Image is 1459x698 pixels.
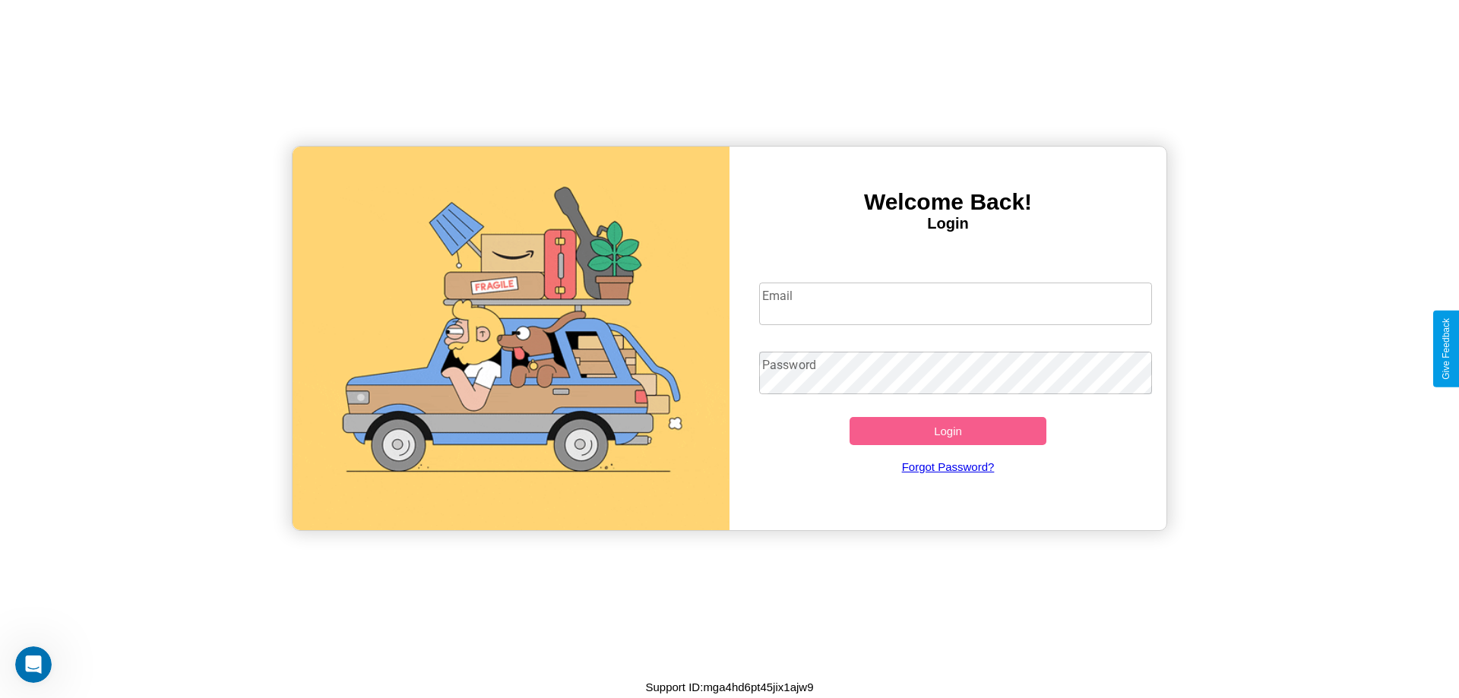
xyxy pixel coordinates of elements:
[1441,318,1451,380] div: Give Feedback
[729,189,1166,215] h3: Welcome Back!
[15,646,52,683] iframe: Intercom live chat
[646,677,814,697] p: Support ID: mga4hd6pt45jix1ajw9
[729,215,1166,232] h4: Login
[752,445,1145,488] a: Forgot Password?
[293,147,729,530] img: gif
[850,417,1046,445] button: Login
